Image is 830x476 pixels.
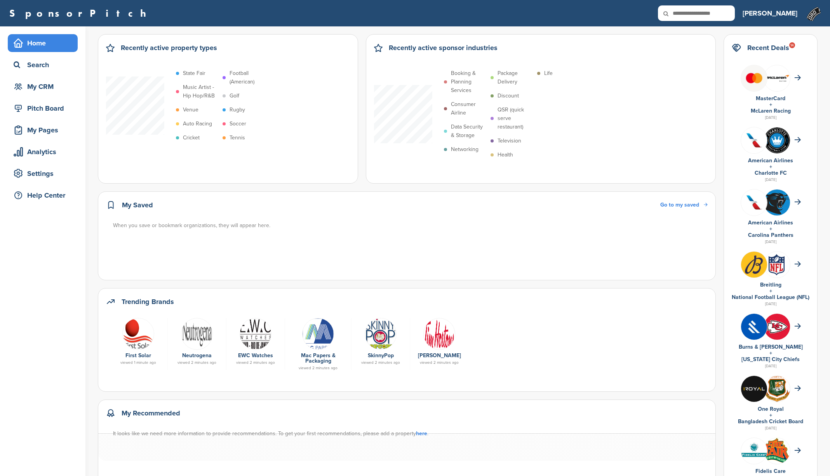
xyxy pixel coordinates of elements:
[12,145,78,159] div: Analytics
[113,429,708,438] div: It looks like we need more information to provide recommendations. To get your first recommendati...
[755,468,786,474] a: Fidelis Care
[498,69,533,86] p: Package Delivery
[769,101,772,108] a: +
[172,318,222,349] a: Data
[414,318,465,349] a: Data
[498,137,521,145] p: Television
[769,163,772,170] a: +
[747,42,789,53] h2: Recent Deals
[183,134,200,142] p: Cricket
[743,8,797,19] h3: [PERSON_NAME]
[741,314,767,340] img: Mut8nrxk 400x400
[122,296,174,307] h2: Trending Brands
[182,352,212,359] a: Neutrogena
[8,165,78,182] a: Settings
[764,314,790,340] img: Tbqh4hox 400x400
[183,83,219,100] p: Music Artist - Hip Hop/R&B
[9,8,151,18] a: SponsorPitch
[748,157,793,164] a: American Airlines
[451,145,479,154] p: Networking
[743,5,797,22] a: [PERSON_NAME]
[122,200,153,210] h2: My Saved
[760,281,781,288] a: Breitling
[240,318,271,350] img: Logo ewc preto
[741,356,800,363] a: [US_STATE] City Chiefs
[12,80,78,94] div: My CRM
[113,361,164,365] div: viewed 1 minute ago
[12,188,78,202] div: Help Center
[732,238,809,245] div: [DATE]
[113,221,708,230] div: When you save or bookmark organizations, they will appear here.
[12,123,78,137] div: My Pages
[748,232,793,238] a: Carolina Panthers
[739,344,803,350] a: Burns & [PERSON_NAME]
[451,69,487,95] p: Booking & Planning Services
[764,252,790,278] img: Phks mjx 400x400
[368,352,394,359] a: SkinnyPop
[741,376,767,402] img: S8lgkjzz 400x400
[451,123,487,140] p: Data Security & Storage
[355,361,406,365] div: viewed 2 minutes ago
[764,438,790,464] img: Download
[769,226,772,232] a: +
[12,36,78,50] div: Home
[451,100,487,117] p: Consumer Airline
[8,34,78,52] a: Home
[764,376,790,402] img: Open uri20141112 64162 1947g57?1415806541
[389,42,498,53] h2: Recently active sponsor industries
[741,127,767,153] img: Q4ahkxz8 400x400
[732,294,809,301] a: National Football League (NFL)
[121,42,217,53] h2: Recently active property types
[230,69,265,86] p: Football (American)
[289,318,347,349] a: Mac
[741,189,767,215] img: Q4ahkxz8 400x400
[732,114,809,121] div: [DATE]
[12,167,78,181] div: Settings
[230,92,239,100] p: Golf
[741,438,767,464] img: Data
[748,219,793,226] a: American Airlines
[414,361,465,365] div: viewed 2 minutes ago
[230,106,245,114] p: Rugby
[122,408,180,419] h2: My Recommended
[755,170,787,176] a: Charlotte FC
[498,151,513,159] p: Health
[289,366,347,370] div: viewed 2 minutes ago
[125,352,151,359] a: First Solar
[12,101,78,115] div: Pitch Board
[544,69,553,78] p: Life
[738,418,803,425] a: Bangladesh Cricket Board
[741,252,767,278] img: Ib8otdir 400x400
[8,143,78,161] a: Analytics
[8,56,78,74] a: Search
[238,352,273,359] a: EWC Watches
[764,189,790,215] img: Fxfzactq 400x400
[8,99,78,117] a: Pitch Board
[732,176,809,183] div: [DATE]
[172,361,222,365] div: viewed 2 minutes ago
[113,318,164,349] a: Data
[418,352,461,359] a: [PERSON_NAME]
[302,318,334,350] img: Mac
[732,301,809,307] div: [DATE]
[756,95,785,102] a: MasterCard
[416,430,427,437] a: here
[365,318,397,350] img: Skinnypopsquare1
[769,288,772,294] a: +
[764,65,790,91] img: Mclaren racing logo
[8,78,78,96] a: My CRM
[8,121,78,139] a: My Pages
[741,65,767,91] img: Mastercard logo
[183,106,198,114] p: Venue
[660,202,699,208] span: Go to my saved
[183,120,212,128] p: Auto Racing
[355,318,406,349] a: Skinnypopsquare1
[660,201,708,209] a: Go to my saved
[8,186,78,204] a: Help Center
[732,363,809,370] div: [DATE]
[751,108,791,114] a: McLaren Racing
[423,318,455,350] img: Data
[230,120,246,128] p: Soccer
[769,350,772,356] a: +
[732,425,809,432] div: [DATE]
